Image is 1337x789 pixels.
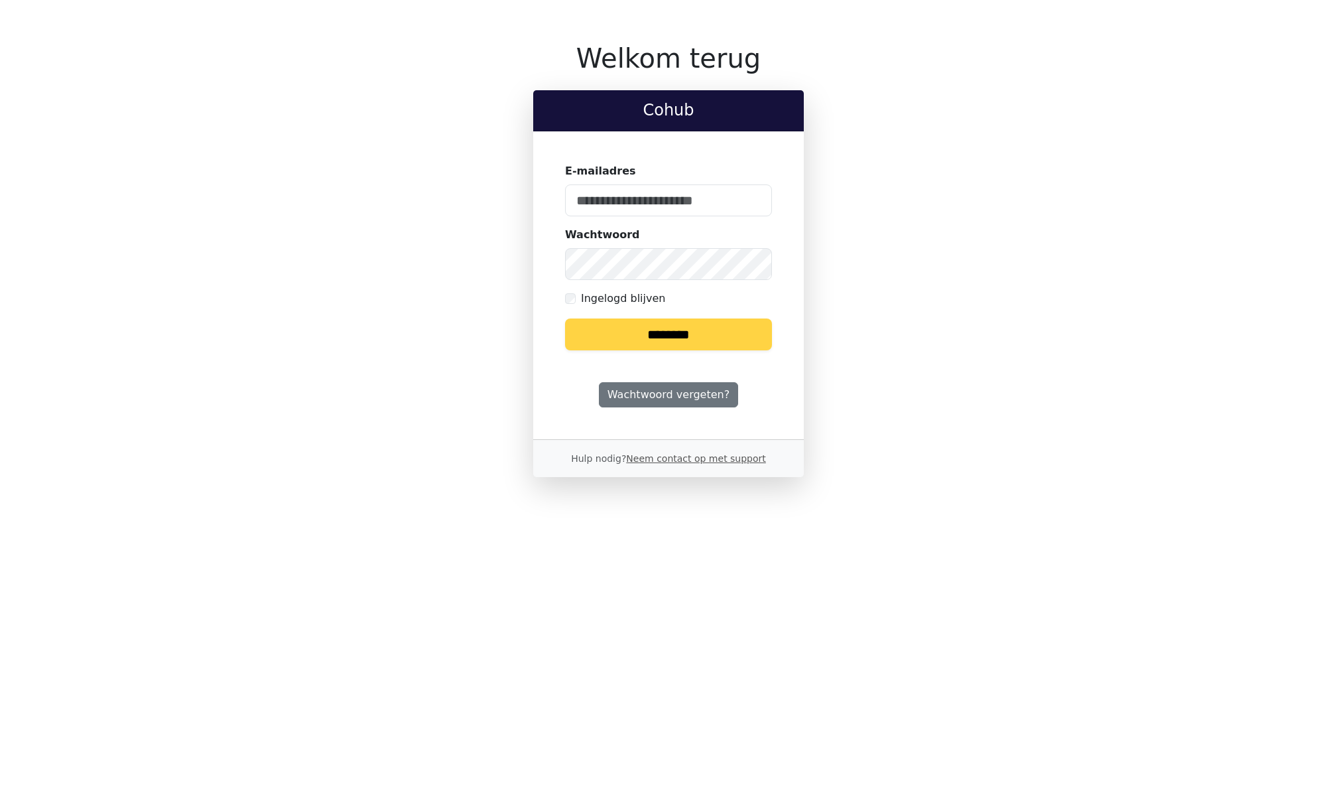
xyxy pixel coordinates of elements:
a: Neem contact op met support [626,453,765,464]
label: Ingelogd blijven [581,291,665,307]
label: Wachtwoord [565,227,640,243]
h2: Cohub [544,101,793,120]
small: Hulp nodig? [571,453,766,464]
label: E-mailadres [565,163,636,179]
a: Wachtwoord vergeten? [599,382,738,407]
h1: Welkom terug [533,42,804,74]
